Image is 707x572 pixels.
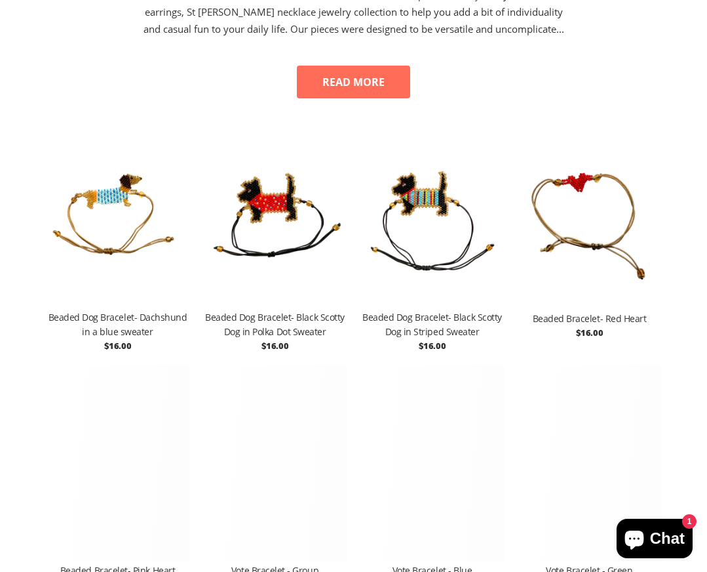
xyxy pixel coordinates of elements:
a: Beaded Dog Bracelet- Dachshund in a blue sweater Beaded Dog Bracelet- Dachshund in a blue sweater... [46,113,190,356]
span: Beaded Bracelet- Red Heart [533,312,647,326]
img: Beaded Dog Bracelet- Black Scotty Dog in Striped Sweater [360,113,505,310]
span: $16.00 [261,340,288,352]
img: Beaded Dog Bracelet- Dachshund in a blue sweater [46,113,190,310]
span: $16.00 [419,340,446,352]
a: Beaded Dog Bracelet- Black Scotty Dog in Polka Dot Sweater Beaded Dog Bracelet- Black Scotty Dog ... [203,113,347,356]
span: Beaded Dog Bracelet- Black Scotty Dog in Polka Dot Sweater [203,310,347,339]
span: $16.00 [104,340,131,352]
span: $16.00 [576,327,603,338]
a: Beaded Dog Bracelet- Black Scotty Dog in Striped Sweater Beaded Dog Bracelet- Black Scotty Dog in... [360,113,505,356]
img: Beaded Dog Bracelet- Black Scotty Dog in Polka Dot Sweater [203,113,347,310]
span: Beaded Dog Bracelet- Dachshund in a blue sweater [46,310,190,339]
a: Beaded Bracelet- Red Heart Beaded Bracelet- Red Heart $16.00 [518,113,662,343]
inbox-online-store-chat: Shopify online store chat [613,519,697,562]
span: Beaded Dog Bracelet- Black Scotty Dog in Striped Sweater [360,310,505,339]
button: READ MORE [297,66,410,98]
img: Beaded Bracelet- Red Heart [518,113,662,310]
